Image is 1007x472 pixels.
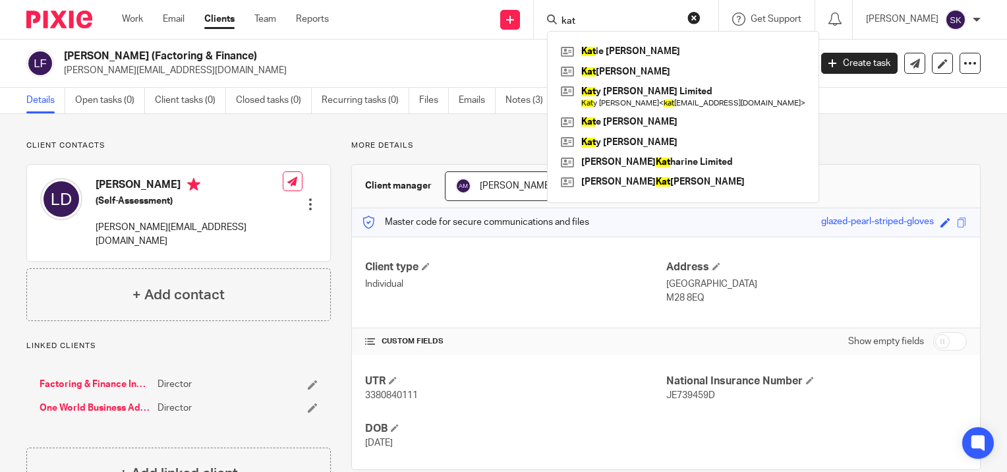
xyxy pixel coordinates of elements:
p: Client contacts [26,140,331,151]
h4: DOB [365,422,666,436]
img: svg%3E [455,178,471,194]
h5: (Self-Assessment) [96,194,283,208]
a: Closed tasks (0) [236,88,312,113]
i: Primary [187,178,200,191]
a: Factoring & Finance Independent Review Services Limited [40,378,151,391]
p: [PERSON_NAME] [866,13,938,26]
a: Client tasks (0) [155,88,226,113]
span: [PERSON_NAME] [480,181,552,191]
p: [PERSON_NAME][EMAIL_ADDRESS][DOMAIN_NAME] [64,64,801,77]
h4: + Add contact [132,285,225,305]
p: Linked clients [26,341,331,351]
a: Reports [296,13,329,26]
h4: UTR [365,374,666,388]
label: Show empty fields [848,335,924,348]
h2: [PERSON_NAME] (Factoring & Finance) [64,49,654,63]
h4: National Insurance Number [666,374,967,388]
a: Email [163,13,185,26]
h3: Client manager [365,179,432,192]
span: JE739459D [666,391,715,400]
h4: Address [666,260,967,274]
span: Director [158,401,192,415]
h4: CUSTOM FIELDS [365,336,666,347]
p: [PERSON_NAME][EMAIL_ADDRESS][DOMAIN_NAME] [96,221,283,248]
img: svg%3E [26,49,54,77]
a: Create task [821,53,898,74]
a: Recurring tasks (0) [322,88,409,113]
button: Clear [687,11,701,24]
a: Details [26,88,65,113]
span: [DATE] [365,438,393,448]
a: Team [254,13,276,26]
img: Pixie [26,11,92,28]
a: Open tasks (0) [75,88,145,113]
span: Get Support [751,15,801,24]
span: 3380840111 [365,391,418,400]
img: svg%3E [945,9,966,30]
a: Emails [459,88,496,113]
p: M28 8EQ [666,291,967,305]
img: svg%3E [40,178,82,220]
a: Files [419,88,449,113]
input: Search [560,16,679,28]
h4: Client type [365,260,666,274]
p: Individual [365,278,666,291]
span: Director [158,378,192,391]
div: glazed-pearl-striped-gloves [821,215,934,230]
a: Clients [204,13,235,26]
p: Master code for secure communications and files [362,216,589,229]
p: More details [351,140,981,151]
h4: [PERSON_NAME] [96,178,283,194]
p: [GEOGRAPHIC_DATA] [666,278,967,291]
a: One World Business Advisory Limited [40,401,151,415]
a: Notes (3) [505,88,554,113]
a: Work [122,13,143,26]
